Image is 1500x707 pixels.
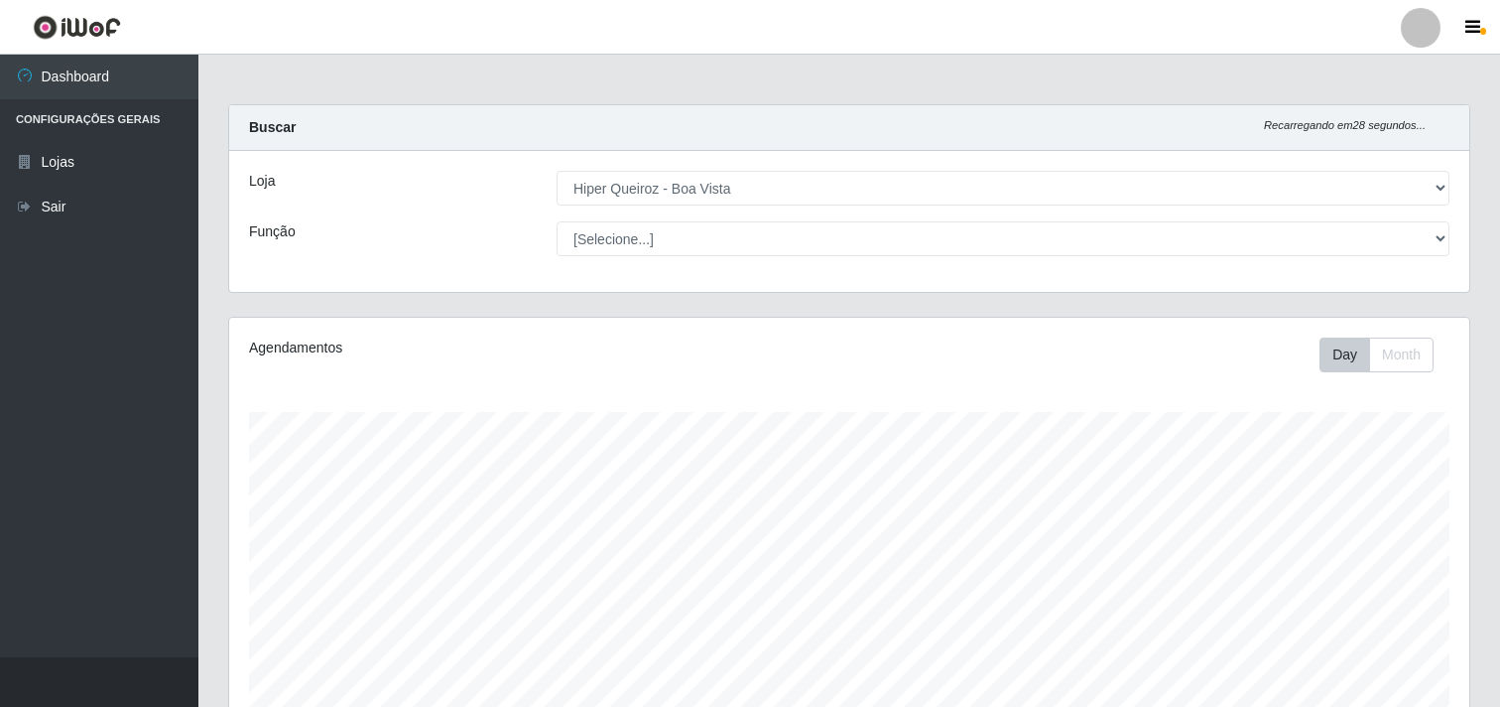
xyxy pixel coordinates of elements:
label: Loja [249,171,275,192]
div: First group [1319,338,1434,372]
i: Recarregando em 28 segundos... [1264,119,1426,131]
label: Função [249,221,296,242]
button: Day [1319,338,1370,372]
div: Agendamentos [249,338,732,358]
img: CoreUI Logo [33,15,121,40]
button: Month [1369,338,1434,372]
strong: Buscar [249,119,296,135]
div: Toolbar with button groups [1319,338,1449,372]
